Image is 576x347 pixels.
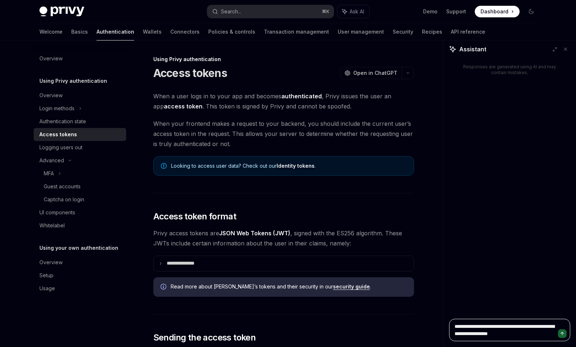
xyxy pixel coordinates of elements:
a: JSON Web Tokens (JWT) [219,230,290,237]
a: Overview [34,256,126,269]
span: ⌘ K [322,9,329,14]
span: When a user logs in to your app and becomes , Privy issues the user an app . This token is signed... [153,91,414,111]
img: dark logo [39,7,84,17]
a: Identity tokens [277,163,315,169]
svg: Info [161,284,168,291]
a: Overview [34,89,126,102]
a: Transaction management [264,23,329,40]
a: Access tokens [34,128,126,141]
span: Privy access tokens are , signed with the ES256 algorithm. These JWTs include certain information... [153,228,414,248]
div: Access tokens [39,130,77,139]
div: UI components [39,208,75,217]
div: MFA [44,169,54,178]
strong: access token [164,103,202,110]
button: Open in ChatGPT [340,67,402,79]
a: Support [446,8,466,15]
a: API reference [451,23,485,40]
a: User management [338,23,384,40]
a: Policies & controls [208,23,255,40]
div: Authentication state [39,117,86,126]
a: Recipes [422,23,442,40]
a: Guest accounts [34,180,126,193]
div: Advanced [39,156,64,165]
span: Ask AI [350,8,364,15]
h5: Using Privy authentication [39,77,107,85]
a: Welcome [39,23,63,40]
span: Open in ChatGPT [353,69,397,77]
strong: authenticated [281,93,322,100]
span: Assistant [459,45,486,53]
a: Setup [34,269,126,282]
a: Whitelabel [34,219,126,232]
a: Security [393,23,413,40]
span: Looking to access user data? Check out our . [171,162,406,170]
div: Setup [39,271,54,280]
div: Usage [39,284,55,293]
a: Dashboard [475,6,520,17]
div: Guest accounts [44,182,81,191]
div: Captcha on login [44,195,84,204]
div: Overview [39,91,63,100]
div: Whitelabel [39,221,65,230]
span: Dashboard [481,8,508,15]
a: Basics [71,23,88,40]
div: Responses are generated using AI and may contain mistakes. [461,64,559,76]
div: Overview [39,258,63,267]
a: Usage [34,282,126,295]
a: Connectors [170,23,200,40]
span: Read more about [PERSON_NAME]’s tokens and their security in our . [171,283,407,290]
a: Overview [34,52,126,65]
span: Access token format [153,211,236,222]
svg: Note [161,163,167,169]
a: Captcha on login [34,193,126,206]
h1: Access tokens [153,67,227,80]
div: Search... [221,7,241,16]
button: Toggle dark mode [525,6,537,17]
div: Logging users out [39,143,82,152]
a: Demo [423,8,438,15]
a: UI components [34,206,126,219]
span: When your frontend makes a request to your backend, you should include the current user’s access ... [153,119,414,149]
a: Authentication state [34,115,126,128]
a: security guide [333,283,370,290]
a: Wallets [143,23,162,40]
div: Login methods [39,104,74,113]
span: Sending the access token [153,332,256,343]
div: Using Privy authentication [153,56,414,63]
button: Search...⌘K [207,5,334,18]
h5: Using your own authentication [39,244,118,252]
a: Logging users out [34,141,126,154]
a: Authentication [97,23,134,40]
button: Send message [558,329,567,338]
button: Ask AI [337,5,369,18]
div: Overview [39,54,63,63]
